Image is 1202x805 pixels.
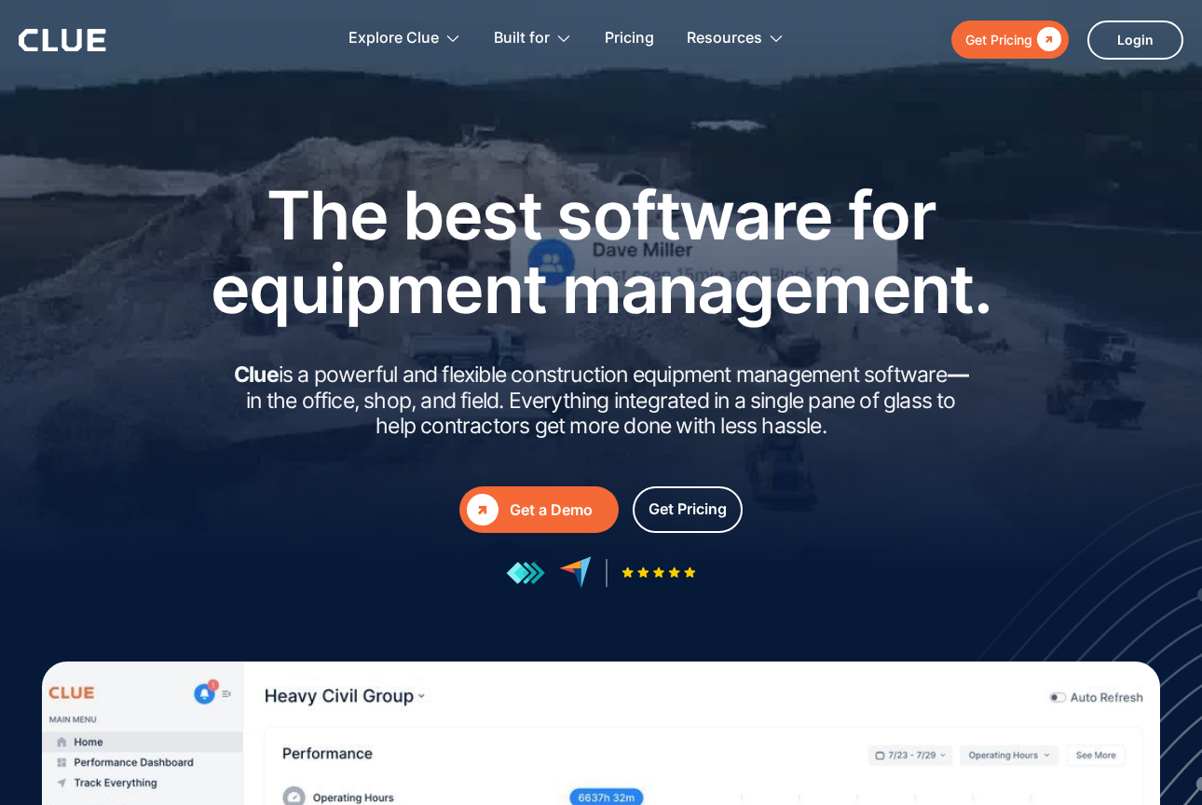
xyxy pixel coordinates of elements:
[948,362,968,388] strong: —
[228,362,974,440] h2: is a powerful and flexible construction equipment management software in the office, shop, and fi...
[559,556,592,589] img: reviews at capterra
[506,561,545,585] img: reviews at getapp
[633,486,743,533] a: Get Pricing
[1032,28,1061,51] div: 
[348,9,439,68] div: Explore Clue
[494,9,550,68] div: Built for
[234,362,279,388] strong: Clue
[649,498,727,521] div: Get Pricing
[1087,20,1183,60] a: Login
[687,9,785,68] div: Resources
[494,9,572,68] div: Built for
[510,498,611,522] div: Get a Demo
[687,9,762,68] div: Resources
[467,494,499,525] div: 
[965,28,1032,51] div: Get Pricing
[621,566,696,579] img: Five-star rating icon
[182,178,1020,325] h1: The best software for equipment management.
[951,20,1069,59] a: Get Pricing
[348,9,461,68] div: Explore Clue
[605,9,654,68] a: Pricing
[459,486,619,533] a: Get a Demo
